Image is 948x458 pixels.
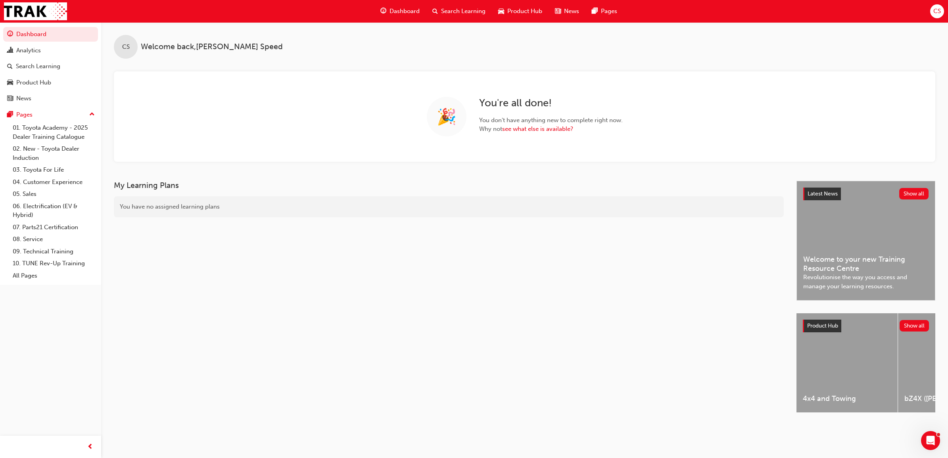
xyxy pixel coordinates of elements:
button: DashboardAnalyticsSearch LearningProduct HubNews [3,25,98,107]
a: guage-iconDashboard [374,3,426,19]
a: 4x4 and Towing [796,313,898,412]
a: news-iconNews [549,3,585,19]
span: 🎉 [437,112,457,121]
span: Product Hub [507,7,542,16]
a: 10. TUNE Rev-Up Training [10,257,98,270]
span: Why not [479,125,623,134]
button: Pages [3,107,98,122]
a: search-iconSearch Learning [426,3,492,19]
a: see what else is available? [502,125,573,132]
span: Search Learning [441,7,486,16]
div: Pages [16,110,33,119]
span: up-icon [89,109,95,120]
span: CS [122,42,130,52]
span: prev-icon [87,442,93,452]
button: Show all [900,320,929,332]
a: Product Hub [3,75,98,90]
span: Dashboard [390,7,420,16]
a: 07. Parts21 Certification [10,221,98,234]
a: Search Learning [3,59,98,74]
span: car-icon [7,79,13,86]
span: Pages [601,7,617,16]
button: CS [930,4,944,18]
a: 05. Sales [10,188,98,200]
h2: You ' re all done! [479,97,623,109]
a: Product HubShow all [803,320,929,332]
a: Latest NewsShow allWelcome to your new Training Resource CentreRevolutionise the way you access a... [796,181,935,301]
a: 02. New - Toyota Dealer Induction [10,143,98,164]
a: 09. Technical Training [10,245,98,258]
span: News [564,7,579,16]
span: pages-icon [7,111,13,119]
a: 08. Service [10,233,98,245]
span: Welcome back , [PERSON_NAME] Speed [141,42,283,52]
a: 01. Toyota Academy - 2025 Dealer Training Catalogue [10,122,98,143]
span: search-icon [7,63,13,70]
h3: My Learning Plans [114,181,784,190]
a: car-iconProduct Hub [492,3,549,19]
span: guage-icon [380,6,386,16]
span: news-icon [555,6,561,16]
div: Search Learning [16,62,60,71]
span: Welcome to your new Training Resource Centre [803,255,929,273]
span: Product Hub [807,322,838,329]
span: news-icon [7,95,13,102]
span: guage-icon [7,31,13,38]
img: Trak [4,2,67,20]
a: Dashboard [3,27,98,42]
span: You don ' t have anything new to complete right now. [479,116,623,125]
a: Analytics [3,43,98,58]
a: 03. Toyota For Life [10,164,98,176]
div: Product Hub [16,78,51,87]
a: 04. Customer Experience [10,176,98,188]
span: Latest News [808,190,838,197]
span: car-icon [498,6,504,16]
span: search-icon [432,6,438,16]
span: chart-icon [7,47,13,54]
span: CS [933,7,941,16]
a: pages-iconPages [585,3,624,19]
span: Revolutionise the way you access and manage your learning resources. [803,273,929,291]
a: Latest NewsShow all [803,188,929,200]
a: News [3,91,98,106]
iframe: Intercom live chat [921,431,940,450]
div: News [16,94,31,103]
button: Show all [899,188,929,199]
a: 06. Electrification (EV & Hybrid) [10,200,98,221]
span: 4x4 and Towing [803,394,891,403]
a: All Pages [10,270,98,282]
span: pages-icon [592,6,598,16]
div: Analytics [16,46,41,55]
div: You have no assigned learning plans [114,196,784,217]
